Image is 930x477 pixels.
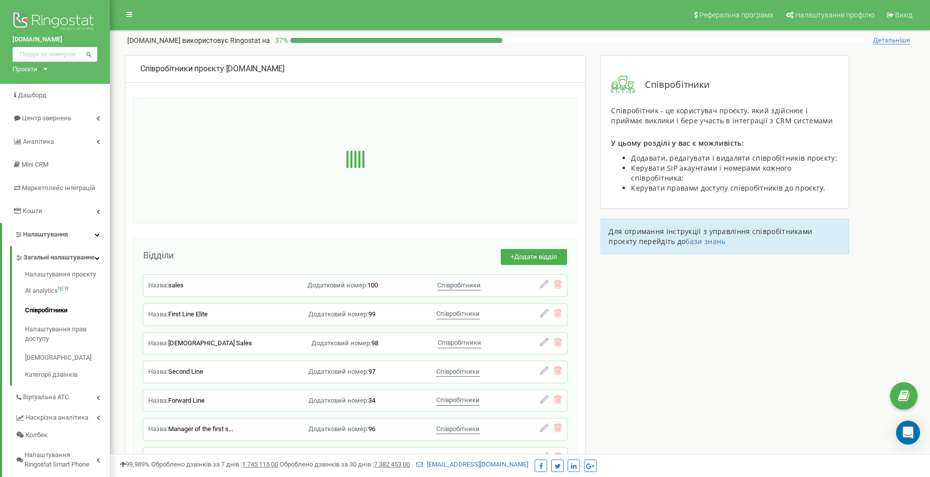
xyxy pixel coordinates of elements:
[168,425,233,433] span: Manager of the first s...
[25,281,110,301] a: AI analyticsNEW
[611,138,744,148] span: У цьому розділі у вас є можливість:
[168,281,184,289] span: sales
[151,461,278,468] span: Оброблено дзвінків за 7 днів :
[436,396,480,404] span: Співробітники
[25,431,47,440] span: Колбек
[23,253,94,262] span: Загальні налаштування
[140,63,570,75] div: [DOMAIN_NAME]
[631,183,825,193] span: Керувати правами доступу співробітників до проєкту.
[309,310,368,318] span: Додатковий номер:
[436,425,480,433] span: Співробітники
[631,153,837,163] span: Додавати, редагувати і видаляти співробітників проєкту;
[685,237,725,246] a: бази знань
[631,163,791,183] span: Керувати SIP акаунтами і номерами кожного співробітника;
[23,393,69,402] span: Віртуальна АТС
[24,451,96,469] span: Налаштування Ringostat Smart Phone
[309,368,368,375] span: Додатковий номер:
[21,161,48,168] span: Mini CRM
[25,270,110,282] a: Налаштування проєкту
[148,310,168,318] span: Назва:
[437,281,481,289] span: Співробітники
[699,11,773,19] span: Реферальна програма
[242,461,278,468] u: 1 745 115,00
[182,36,270,44] span: використовує Ringostat на
[22,184,95,192] span: Маркетплейс інтеграцій
[896,421,920,445] div: Open Intercom Messenger
[15,444,110,473] a: Налаштування Ringostat Smart Phone
[23,138,54,145] span: Аналiтика
[148,425,168,433] span: Назва:
[148,339,168,347] span: Назва:
[25,348,110,368] a: [DEMOGRAPHIC_DATA]
[140,64,224,73] span: Співробітники проєкту
[368,310,375,318] span: 99
[15,427,110,444] a: Колбек
[368,425,375,433] span: 96
[168,368,203,375] span: Second Line
[309,397,368,404] span: Додатковий номер:
[120,461,150,468] span: 99,989%
[371,339,378,347] span: 98
[635,78,709,91] span: Співробітники
[15,386,110,406] a: Віртуальна АТС
[168,310,208,318] span: First Line Elite
[25,320,110,348] a: Налаштування прав доступу
[311,339,371,347] span: Додатковий номер:
[367,281,378,289] span: 100
[148,368,168,375] span: Назва:
[143,250,174,260] span: Відділи
[22,207,42,215] span: Кошти
[436,368,480,375] span: Співробітники
[23,231,68,238] span: Налаштування
[18,91,46,99] span: Дашборд
[873,36,910,44] span: Детальніше
[368,368,375,375] span: 97
[25,368,110,380] a: Категорії дзвінків
[501,249,567,265] button: +Додати відділ
[15,246,110,266] a: Загальні налаштування
[168,397,205,404] span: Forward Line
[2,223,110,246] a: Налаштування
[795,11,874,19] span: Налаштування профілю
[416,461,528,468] a: [EMAIL_ADDRESS][DOMAIN_NAME]
[12,64,37,74] div: Проєкти
[368,397,375,404] span: 34
[374,461,410,468] u: 7 382 453,00
[895,11,913,19] span: Вихід
[514,253,557,260] span: Додати відділ
[148,281,168,289] span: Назва:
[12,35,97,44] a: [DOMAIN_NAME]
[148,397,168,404] span: Назва:
[270,35,291,45] p: 37 %
[280,461,410,468] span: Оброблено дзвінків за 30 днів :
[12,10,97,35] img: Ringostat logo
[22,114,71,122] span: Центр звернень
[127,35,270,45] p: [DOMAIN_NAME]
[15,406,110,427] a: Наскрізна аналітика
[308,281,367,289] span: Додатковий номер:
[436,310,480,317] span: Співробітники
[309,425,368,433] span: Додатковий номер:
[12,47,97,62] input: Пошук за номером
[609,227,812,246] span: Для отримання інструкції з управління співробітниками проєкту перейдіть до
[25,301,110,320] a: Співробітники
[168,339,252,347] span: [DEMOGRAPHIC_DATA] Sales
[611,106,832,125] span: Співробітник - це користувач проєкту, який здійснює і приймає виклики і бере участь в інтеграції ...
[438,339,481,346] span: Співробітники
[25,413,88,423] span: Наскрізна аналітика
